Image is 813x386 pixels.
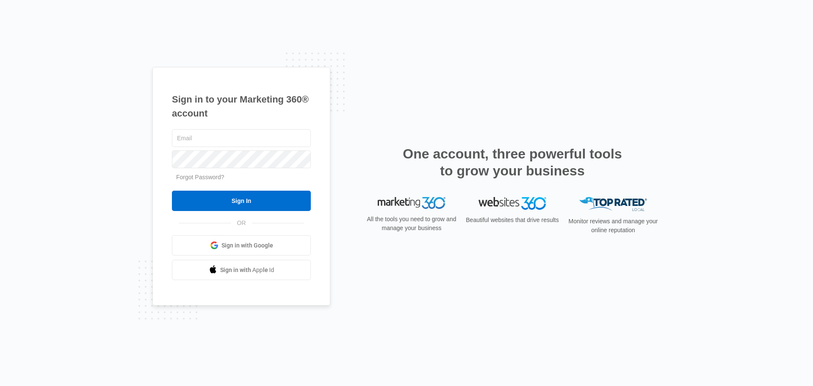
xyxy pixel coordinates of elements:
[465,216,560,225] p: Beautiful websites that drive results
[364,215,459,233] p: All the tools you need to grow and manage your business
[220,266,274,275] span: Sign in with Apple Id
[176,174,224,181] a: Forgot Password?
[172,235,311,255] a: Sign in with Google
[172,129,311,147] input: Email
[579,197,647,211] img: Top Rated Local
[221,241,273,250] span: Sign in with Google
[478,197,546,209] img: Websites 360
[172,92,311,120] h1: Sign in to your Marketing 360® account
[400,145,625,179] h2: One account, three powerful tools to grow your business
[172,191,311,211] input: Sign In
[378,197,445,209] img: Marketing 360
[566,217,661,235] p: Monitor reviews and manage your online reputation
[231,219,252,228] span: OR
[172,260,311,280] a: Sign in with Apple Id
